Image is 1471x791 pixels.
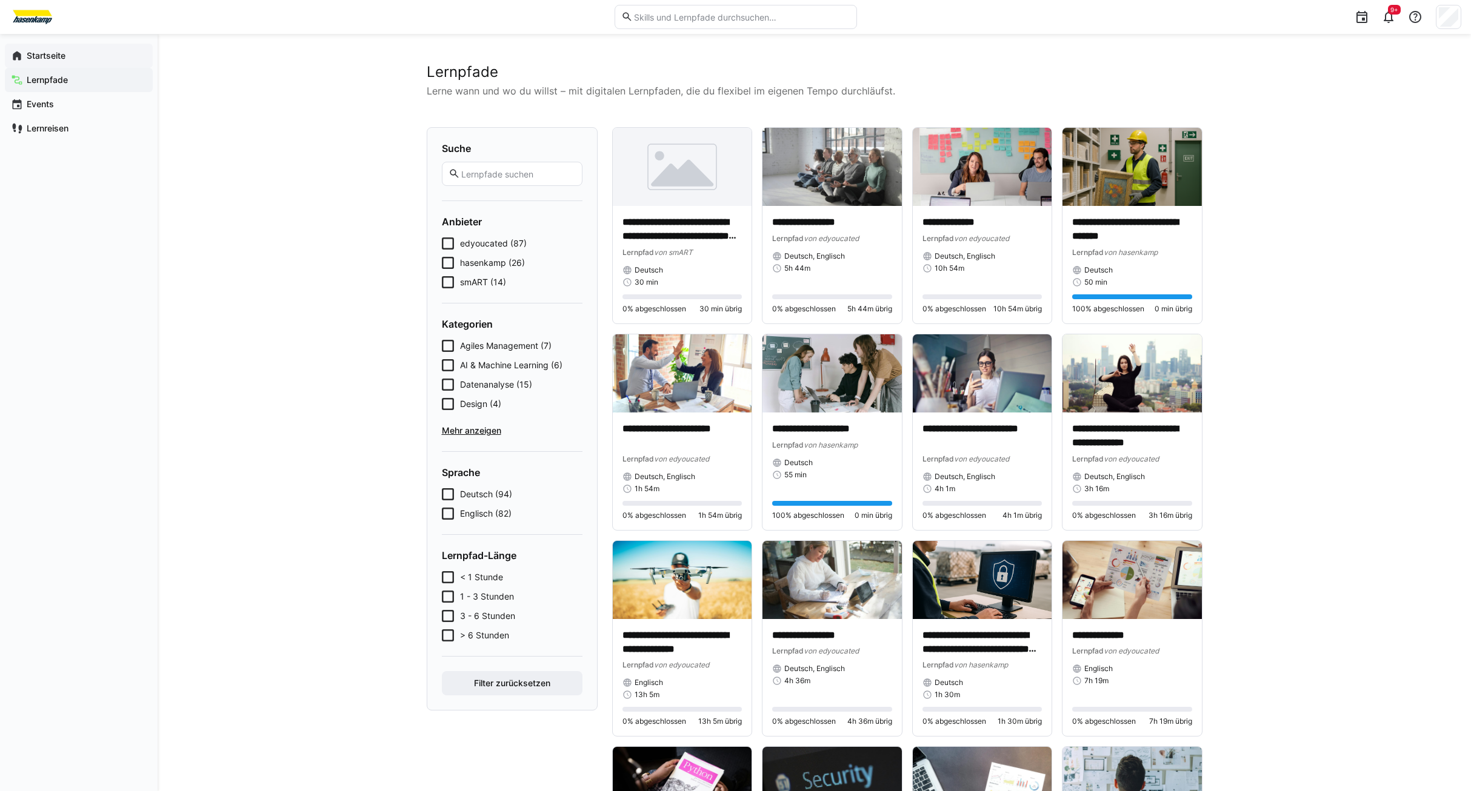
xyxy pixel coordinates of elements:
[1072,646,1104,655] span: Lernpfad
[460,508,512,520] span: Englisch (82)
[1084,277,1107,287] span: 50 min
[1104,248,1158,257] span: von hasenkamp
[460,257,525,269] span: hasenkamp (26)
[622,660,654,669] span: Lernpfad
[442,671,582,695] button: Filter zurücksetzen
[635,678,663,687] span: Englisch
[772,511,844,520] span: 100% abgeschlossen
[913,541,1052,619] img: image
[654,454,709,463] span: von edyoucated
[622,717,686,726] span: 0% abgeschlossen
[1104,454,1159,463] span: von edyoucated
[654,248,693,257] span: von smART
[847,717,892,726] span: 4h 36m übrig
[472,677,552,689] span: Filter zurücksetzen
[922,454,954,463] span: Lernpfad
[847,304,892,314] span: 5h 44m übrig
[922,717,986,726] span: 0% abgeschlossen
[1062,128,1202,206] img: image
[922,304,986,314] span: 0% abgeschlossen
[1390,6,1398,13] span: 9+
[460,629,509,641] span: > 6 Stunden
[784,458,813,468] span: Deutsch
[1072,454,1104,463] span: Lernpfad
[772,440,804,449] span: Lernpfad
[622,511,686,520] span: 0% abgeschlossen
[698,717,742,726] span: 13h 5m übrig
[613,541,752,619] img: image
[913,334,1052,412] img: image
[993,304,1042,314] span: 10h 54m übrig
[427,84,1202,98] p: Lerne wann und wo du willst – mit digitalen Lernpfaden, die du flexibel im eigenen Tempo durchläu...
[460,340,552,352] span: Agiles Management (7)
[804,646,859,655] span: von edyoucated
[633,12,850,22] input: Skills und Lernpfade durchsuchen…
[460,571,503,583] span: < 1 Stunde
[998,717,1042,726] span: 1h 30m übrig
[635,690,659,700] span: 13h 5m
[1104,646,1159,655] span: von edyoucated
[1084,676,1109,686] span: 7h 19m
[935,678,963,687] span: Deutsch
[442,318,582,330] h4: Kategorien
[913,128,1052,206] img: image
[1155,304,1192,314] span: 0 min übrig
[460,488,512,500] span: Deutsch (94)
[1149,511,1192,520] span: 3h 16m übrig
[460,398,501,410] span: Design (4)
[804,440,858,449] span: von hasenkamp
[935,251,995,261] span: Deutsch, Englisch
[1002,511,1042,520] span: 4h 1m übrig
[698,511,742,520] span: 1h 54m übrig
[784,676,810,686] span: 4h 36m
[622,304,686,314] span: 0% abgeschlossen
[460,610,515,622] span: 3 - 6 Stunden
[1084,265,1113,275] span: Deutsch
[460,168,575,179] input: Lernpfade suchen
[855,511,892,520] span: 0 min übrig
[1072,511,1136,520] span: 0% abgeschlossen
[772,234,804,243] span: Lernpfad
[784,664,845,674] span: Deutsch, Englisch
[442,142,582,154] h4: Suche
[460,359,562,371] span: AI & Machine Learning (6)
[922,660,954,669] span: Lernpfad
[460,276,506,288] span: smART (14)
[784,263,810,273] span: 5h 44m
[622,454,654,463] span: Lernpfad
[954,454,1009,463] span: von edyoucated
[699,304,742,314] span: 30 min übrig
[635,472,695,482] span: Deutsch, Englisch
[442,466,582,478] h4: Sprache
[954,660,1008,669] span: von hasenkamp
[635,484,659,494] span: 1h 54m
[784,251,845,261] span: Deutsch, Englisch
[804,234,859,243] span: von edyoucated
[635,265,663,275] span: Deutsch
[613,334,752,412] img: image
[1062,334,1202,412] img: image
[1149,717,1192,726] span: 7h 19m übrig
[762,541,902,619] img: image
[922,511,986,520] span: 0% abgeschlossen
[922,234,954,243] span: Lernpfad
[1084,664,1113,674] span: Englisch
[784,470,807,480] span: 55 min
[1062,541,1202,619] img: image
[935,472,995,482] span: Deutsch, Englisch
[442,216,582,228] h4: Anbieter
[1084,484,1109,494] span: 3h 16m
[935,263,964,273] span: 10h 54m
[622,248,654,257] span: Lernpfad
[654,660,709,669] span: von edyoucated
[935,690,960,700] span: 1h 30m
[762,334,902,412] img: image
[772,646,804,655] span: Lernpfad
[772,717,836,726] span: 0% abgeschlossen
[772,304,836,314] span: 0% abgeschlossen
[1072,304,1144,314] span: 100% abgeschlossen
[635,277,658,287] span: 30 min
[1072,248,1104,257] span: Lernpfad
[427,63,1202,81] h2: Lernpfade
[762,128,902,206] img: image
